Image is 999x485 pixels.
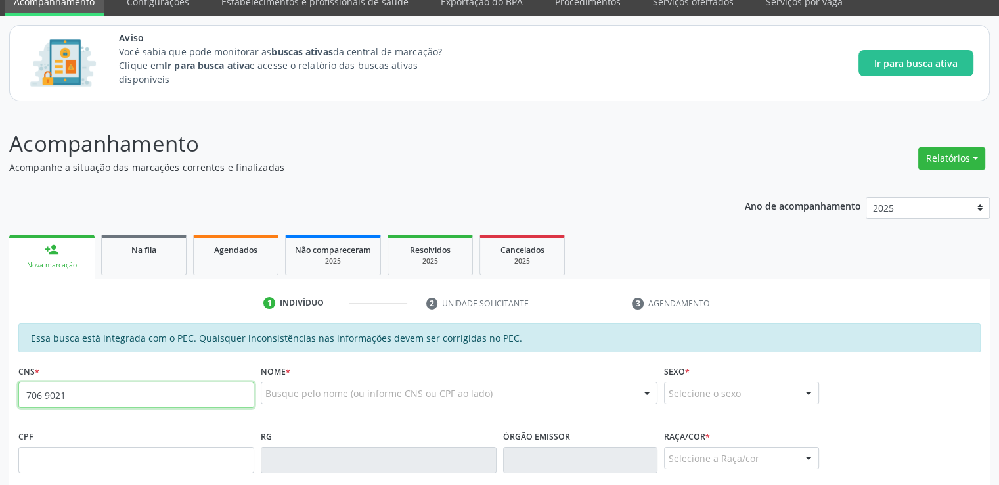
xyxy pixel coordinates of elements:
span: Na fila [131,244,156,256]
div: 1 [263,297,275,309]
label: RG [261,427,272,447]
span: Resolvidos [410,244,451,256]
span: Selecione o sexo [669,386,741,400]
div: Indivíduo [280,297,324,309]
p: Ano de acompanhamento [745,197,861,214]
span: Cancelados [500,244,544,256]
strong: buscas ativas [271,45,332,58]
span: Não compareceram [295,244,371,256]
button: Ir para busca ativa [858,50,973,76]
p: Você sabia que pode monitorar as da central de marcação? Clique em e acesse o relatório das busca... [119,45,466,86]
div: Essa busca está integrada com o PEC. Quaisquer inconsistências nas informações devem ser corrigid... [18,323,981,352]
span: Aviso [119,31,466,45]
label: Nome [261,361,290,382]
div: 2025 [295,256,371,266]
span: Agendados [214,244,257,256]
span: Selecione a Raça/cor [669,451,759,465]
label: CNS [18,361,39,382]
strong: Ir para busca ativa [164,59,250,72]
span: Ir para busca ativa [874,57,958,70]
p: Acompanhamento [9,127,696,160]
img: Imagem de CalloutCard [26,34,100,93]
label: Sexo [664,361,690,382]
span: Busque pelo nome (ou informe CNS ou CPF ao lado) [265,386,493,400]
label: Órgão emissor [503,427,570,447]
label: Raça/cor [664,427,710,447]
button: Relatórios [918,147,985,170]
div: 2025 [489,256,555,266]
div: person_add [45,242,59,257]
p: Acompanhe a situação das marcações correntes e finalizadas [9,160,696,174]
div: 2025 [397,256,463,266]
div: Nova marcação [18,260,85,270]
